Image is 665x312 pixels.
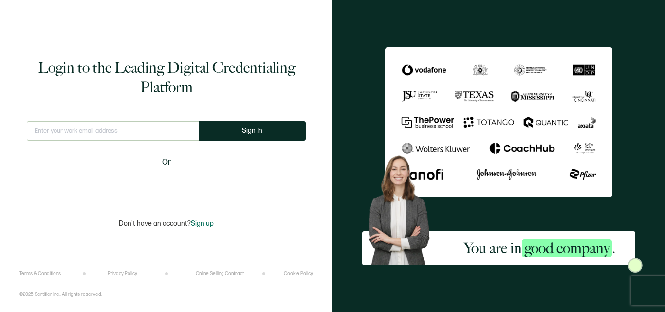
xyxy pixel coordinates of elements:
[464,239,615,258] h2: You are in .
[162,156,171,168] span: Or
[385,47,612,197] img: Sertifier Login - You are in <span class="strong-h">good company</span>.
[108,271,137,276] a: Privacy Policy
[242,127,262,134] span: Sign In
[199,121,306,141] button: Sign In
[19,271,61,276] a: Terms & Conditions
[27,121,199,141] input: Enter your work email address
[196,271,244,276] a: Online Selling Contract
[27,58,306,97] h1: Login to the Leading Digital Credentialing Platform
[628,258,643,273] img: Sertifier Login
[106,175,227,196] iframe: Botón de Acceder con Google
[362,150,444,265] img: Sertifier Login - You are in <span class="strong-h">good company</span>. Hero
[119,220,214,228] p: Don't have an account?
[19,292,102,297] p: ©2025 Sertifier Inc.. All rights reserved.
[522,239,612,257] span: good company
[191,220,214,228] span: Sign up
[284,271,313,276] a: Cookie Policy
